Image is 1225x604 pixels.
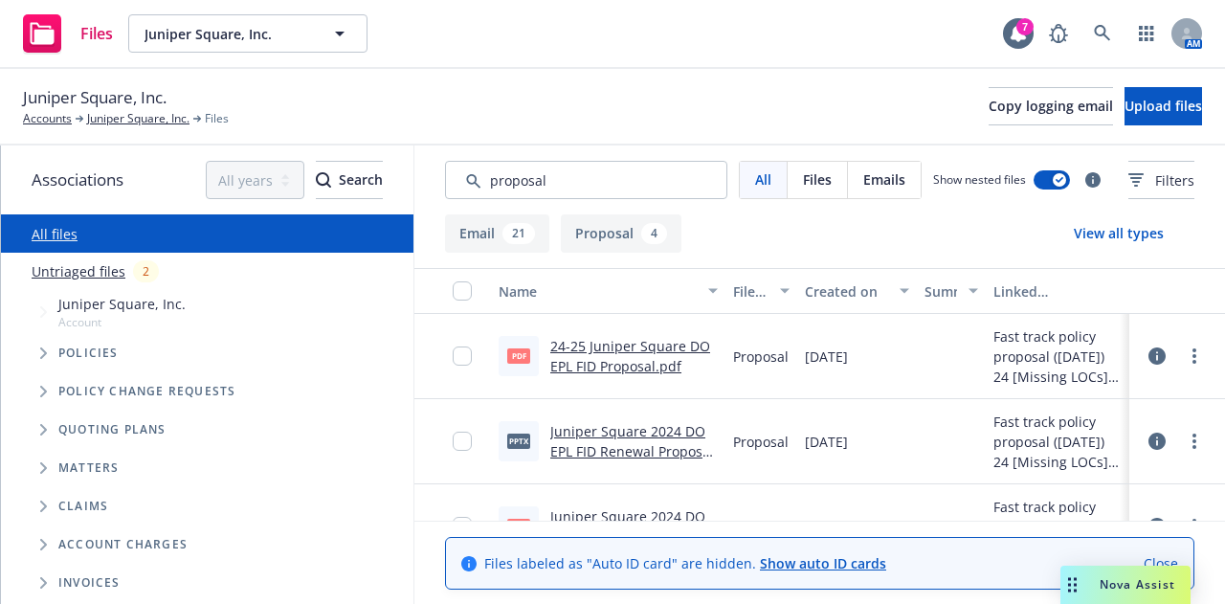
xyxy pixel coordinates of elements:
[760,554,886,572] a: Show auto ID cards
[80,26,113,41] span: Files
[491,268,725,314] button: Name
[805,281,888,302] div: Created on
[1,290,413,602] div: Tree Example
[1100,576,1175,593] span: Nova Assist
[1016,18,1034,35] div: 7
[1060,566,1084,604] div: Drag to move
[133,260,159,282] div: 2
[58,386,235,397] span: Policy change requests
[550,507,714,566] a: Juniper Square 2024 DO EPL FID Renewal Proposal 2.pdf
[797,268,917,314] button: Created on
[58,462,119,474] span: Matters
[993,367,1122,387] div: 24 [Missing LOCs] [DATE] Directors and Officers, Management Liability Renewal
[733,517,789,537] span: Proposal
[484,553,886,573] span: Files labeled as "Auto ID card" are hidden.
[58,577,121,589] span: Invoices
[453,517,472,536] input: Toggle Row Selected
[1043,214,1194,253] button: View all types
[502,223,535,244] div: 21
[725,268,797,314] button: File type
[205,110,229,127] span: Files
[316,161,383,199] button: SearchSearch
[550,422,714,481] a: Juniper Square 2024 DO EPL FID Renewal Proposal V1.pptx
[453,281,472,301] input: Select all
[863,169,905,190] span: Emails
[507,519,530,533] span: pdf
[58,501,108,512] span: Claims
[755,169,771,190] span: All
[989,87,1113,125] button: Copy logging email
[805,432,848,452] span: [DATE]
[805,347,848,367] span: [DATE]
[1144,553,1178,573] a: Close
[993,452,1122,472] div: 24 [Missing LOCs] [DATE] Directors and Officers, Management Liability Renewal
[1125,87,1202,125] button: Upload files
[445,161,727,199] input: Search by keyword...
[32,225,78,243] a: All files
[917,268,986,314] button: Summary
[1039,14,1078,53] a: Report a Bug
[1128,161,1194,199] button: Filters
[87,110,189,127] a: Juniper Square, Inc.
[989,97,1113,115] span: Copy logging email
[58,424,167,436] span: Quoting plans
[128,14,367,53] button: Juniper Square, Inc.
[58,294,186,314] span: Juniper Square, Inc.
[15,7,121,60] a: Files
[1127,14,1166,53] a: Switch app
[924,281,957,302] div: Summary
[1155,170,1194,190] span: Filters
[733,347,789,367] span: Proposal
[58,539,188,550] span: Account charges
[733,281,768,302] div: File type
[993,281,1122,302] div: Linked associations
[1083,14,1122,53] a: Search
[1183,515,1206,538] a: more
[986,268,1129,314] button: Linked associations
[507,434,530,448] span: pptx
[453,347,472,366] input: Toggle Row Selected
[32,168,123,192] span: Associations
[58,347,119,359] span: Policies
[23,110,72,127] a: Accounts
[993,497,1122,537] div: Fast track policy proposal ([DATE])
[1060,566,1191,604] button: Nova Assist
[145,24,310,44] span: Juniper Square, Inc.
[561,214,681,253] button: Proposal
[445,214,549,253] button: Email
[1183,345,1206,368] a: more
[23,85,167,110] span: Juniper Square, Inc.
[993,326,1122,367] div: Fast track policy proposal ([DATE])
[1125,97,1202,115] span: Upload files
[550,337,710,375] a: 24-25 Juniper Square DO EPL FID Proposal.pdf
[316,172,331,188] svg: Search
[499,281,697,302] div: Name
[32,261,125,281] a: Untriaged files
[1128,170,1194,190] span: Filters
[805,517,848,537] span: [DATE]
[507,348,530,363] span: pdf
[316,162,383,198] div: Search
[733,432,789,452] span: Proposal
[933,171,1026,188] span: Show nested files
[58,314,186,330] span: Account
[453,432,472,451] input: Toggle Row Selected
[803,169,832,190] span: Files
[641,223,667,244] div: 4
[993,412,1122,452] div: Fast track policy proposal ([DATE])
[1183,430,1206,453] a: more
